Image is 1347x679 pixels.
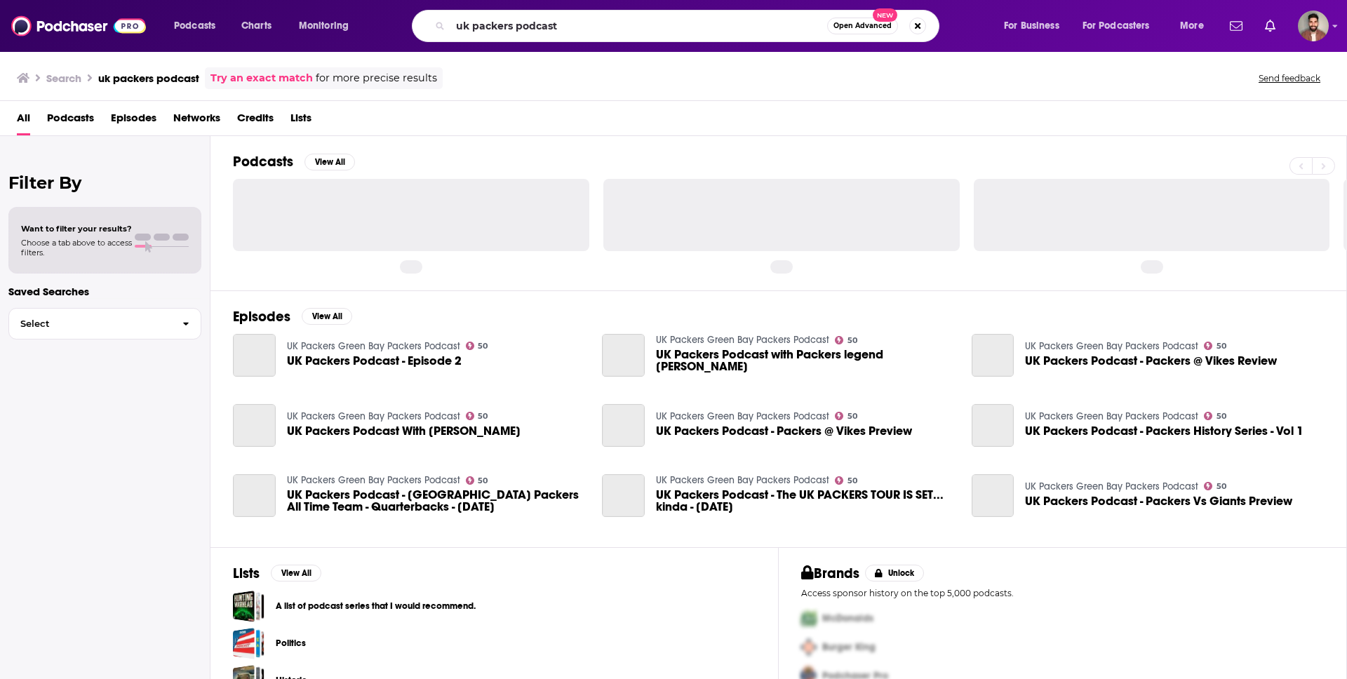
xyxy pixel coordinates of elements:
span: New [873,8,898,22]
a: Credits [237,107,274,135]
span: 50 [847,413,857,419]
a: UK Packers Podcast - Episode 2 [287,355,462,367]
a: ListsView All [233,565,321,582]
a: 50 [466,412,488,420]
span: 50 [847,337,857,344]
button: open menu [994,15,1077,37]
a: A list of podcast series that I would recommend. [233,591,264,622]
a: Show notifications dropdown [1224,14,1248,38]
a: UK Packers Podcast - Packers @ Vikes Review [1025,355,1277,367]
a: UK Packers Podcast - The UK PACKERS TOUR IS SET... kinda - 7th May [656,489,955,513]
span: for more precise results [316,70,437,86]
span: McDonalds [822,612,873,624]
span: Open Advanced [833,22,892,29]
img: User Profile [1298,11,1329,41]
button: View All [271,565,321,581]
button: Show profile menu [1298,11,1329,41]
span: For Business [1004,16,1059,36]
h2: Podcasts [233,153,293,170]
span: Choose a tab above to access filters. [21,238,132,257]
button: Unlock [865,565,925,581]
span: Networks [173,107,220,135]
a: UK Packers Podcast - Packers @ Vikes Review [972,334,1014,377]
img: Second Pro Logo [796,633,822,661]
span: More [1180,16,1204,36]
p: Access sponsor history on the top 5,000 podcasts. [801,588,1324,598]
span: Burger King [822,641,876,653]
a: 50 [1204,412,1226,420]
h3: Search [46,72,81,85]
span: 50 [478,478,488,484]
img: First Pro Logo [796,604,822,633]
p: Saved Searches [8,285,201,298]
span: Select [9,319,171,328]
button: open menu [289,15,367,37]
span: UK Packers Podcast with Packers legend [PERSON_NAME] [656,349,955,372]
button: open menu [1073,15,1170,37]
a: Politics [276,636,306,651]
a: Episodes [111,107,156,135]
span: Logged in as calmonaghan [1298,11,1329,41]
a: 50 [835,476,857,485]
a: 50 [1204,342,1226,350]
span: 50 [1217,483,1226,490]
button: Send feedback [1254,72,1325,84]
a: PodcastsView All [233,153,355,170]
button: Open AdvancedNew [827,18,898,34]
span: UK Packers Podcast With [PERSON_NAME] [287,425,521,437]
a: UK Packers Podcast - The UK PACKERS TOUR IS SET... kinda - 7th May [602,474,645,517]
a: 50 [835,336,857,344]
a: UK Packers Green Bay Packers Podcast [287,410,460,422]
a: A list of podcast series that I would recommend. [276,598,476,614]
a: UK Packers Podcast - Packers @ Vikes Preview [602,404,645,447]
a: Politics [233,628,264,659]
a: UK Packers Podcast - Packers Vs Giants Preview [972,474,1014,517]
a: UK Packers Green Bay Packers Podcast [656,410,829,422]
span: 50 [478,343,488,349]
span: Podcasts [174,16,215,36]
h3: uk packers podcast [98,72,199,85]
a: UK Packers Podcast - UK Packers All Time Team - Quarterbacks - 30th June [287,489,586,513]
h2: Lists [233,565,260,582]
input: Search podcasts, credits, & more... [450,15,827,37]
a: UK Packers Podcast With Chris Wesseling [233,404,276,447]
a: UK Packers Podcast - UK Packers All Time Team - Quarterbacks - 30th June [233,474,276,517]
a: UK Packers Podcast - Packers Vs Giants Preview [1025,495,1292,507]
a: UK Packers Green Bay Packers Podcast [287,474,460,486]
h2: Brands [801,565,859,582]
a: UK Packers Podcast - Packers History Series - Vol 1 [972,404,1014,447]
span: UK Packers Podcast - Packers @ Vikes Preview [656,425,912,437]
a: Try an exact match [210,70,313,86]
div: Search podcasts, credits, & more... [425,10,953,42]
a: 50 [1204,482,1226,490]
a: UK Packers Green Bay Packers Podcast [1025,480,1198,492]
a: Show notifications dropdown [1259,14,1281,38]
span: For Podcasters [1083,16,1150,36]
a: UK Packers Podcast - Packers History Series - Vol 1 [1025,425,1304,437]
span: Want to filter your results? [21,224,132,234]
h2: Filter By [8,173,201,193]
a: Podcasts [47,107,94,135]
button: open menu [164,15,234,37]
img: Podchaser - Follow, Share and Rate Podcasts [11,13,146,39]
a: EpisodesView All [233,308,352,325]
button: View All [304,154,355,170]
a: UK Packers Green Bay Packers Podcast [1025,410,1198,422]
span: Charts [241,16,272,36]
span: All [17,107,30,135]
h2: Episodes [233,308,290,325]
a: UK Packers Green Bay Packers Podcast [656,334,829,346]
span: 50 [1217,413,1226,419]
a: 50 [835,412,857,420]
a: UK Packers Green Bay Packers Podcast [287,340,460,352]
